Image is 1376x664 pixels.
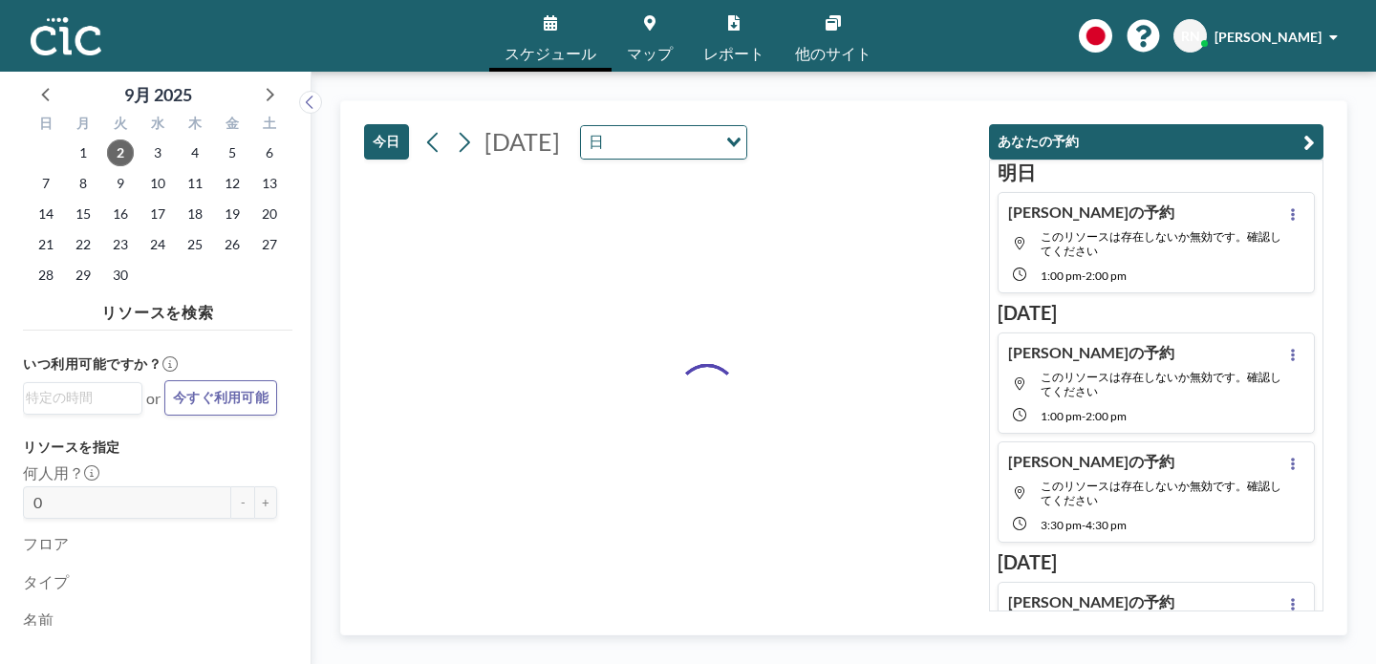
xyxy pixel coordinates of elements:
span: 2025年9月3日水曜日 [144,139,171,166]
button: あなたの予約 [989,124,1323,160]
span: 1:00 PM [1041,409,1082,423]
span: [PERSON_NAME] [1215,29,1322,45]
span: 他のサイト [795,46,871,61]
div: 木 [176,113,213,138]
h4: [PERSON_NAME]の予約 [1008,592,1174,611]
span: 2025年9月14日日曜日 [32,201,59,227]
label: フロア [23,534,69,553]
span: 2025年9月19日金曜日 [219,201,246,227]
span: RN [1181,28,1200,45]
span: このリソースは存在しないか無効です。確認してください [1041,229,1281,258]
span: 2025年9月20日土曜日 [256,201,283,227]
span: 2:00 PM [1086,409,1127,423]
span: 1:00 PM [1041,268,1082,283]
div: 水 [140,113,177,138]
span: 2025年9月26日金曜日 [219,231,246,258]
span: - [1082,518,1086,532]
span: マップ [627,46,673,61]
div: 月 [65,113,102,138]
h4: [PERSON_NAME]の予約 [1008,203,1174,222]
span: 2:00 PM [1086,268,1127,283]
span: 2025年9月25日木曜日 [182,231,208,258]
span: 2025年9月11日木曜日 [182,170,208,197]
span: 2025年9月29日月曜日 [70,262,97,289]
img: organization-logo [31,17,101,55]
span: 2025年9月23日火曜日 [107,231,134,258]
div: 日 [28,113,65,138]
button: - [231,486,254,519]
span: 2025年9月28日日曜日 [32,262,59,289]
span: 2025年9月17日水曜日 [144,201,171,227]
span: 2025年9月22日月曜日 [70,231,97,258]
span: 今すぐ利用可能 [173,389,269,407]
span: 2025年9月5日金曜日 [219,139,246,166]
span: 4:30 PM [1086,518,1127,532]
span: 2025年9月13日土曜日 [256,170,283,197]
span: 2025年9月9日火曜日 [107,170,134,197]
input: Search for option [610,130,715,155]
span: 2025年9月18日木曜日 [182,201,208,227]
h4: リソースを検索 [23,295,292,322]
div: Search for option [24,383,141,412]
span: - [1082,268,1086,283]
label: 名前 [23,610,54,630]
label: 何人用？ [23,463,99,482]
h4: [PERSON_NAME]の予約 [1008,343,1174,362]
span: 2025年9月12日金曜日 [219,170,246,197]
span: 2025年9月6日土曜日 [256,139,283,166]
h3: [DATE] [998,301,1315,325]
span: 2025年9月10日水曜日 [144,170,171,197]
h3: リソースを指定 [23,439,277,456]
span: 2025年9月21日日曜日 [32,231,59,258]
span: スケジュール [505,46,596,61]
div: 金 [213,113,250,138]
input: Search for option [26,387,131,408]
span: - [1082,409,1086,423]
h4: [PERSON_NAME]の予約 [1008,452,1174,471]
span: 2025年9月4日木曜日 [182,139,208,166]
span: 2025年9月8日月曜日 [70,170,97,197]
span: 2025年9月15日月曜日 [70,201,97,227]
span: 2025年9月2日火曜日 [107,139,134,166]
div: 9月 2025 [124,81,192,108]
div: 土 [250,113,288,138]
div: 火 [102,113,140,138]
span: このリソースは存在しないか無効です。確認してください [1041,479,1281,507]
h3: [DATE] [998,550,1315,574]
span: 2025年9月16日火曜日 [107,201,134,227]
span: 3:30 PM [1041,518,1082,532]
span: 2025年9月7日日曜日 [32,170,59,197]
span: 日 [585,130,608,155]
span: 2025年9月24日水曜日 [144,231,171,258]
label: タイプ [23,572,69,591]
span: [DATE] [484,127,560,156]
h3: 明日 [998,161,1315,184]
div: Search for option [581,126,746,159]
span: 2025年9月1日月曜日 [70,139,97,166]
button: 今すぐ利用可能 [164,380,277,416]
span: 2025年9月30日火曜日 [107,262,134,289]
button: + [254,486,277,519]
span: 2025年9月27日土曜日 [256,231,283,258]
span: or [146,389,161,408]
button: 今日 [364,124,409,160]
span: レポート [703,46,764,61]
span: このリソースは存在しないか無効です。確認してください [1041,370,1281,398]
